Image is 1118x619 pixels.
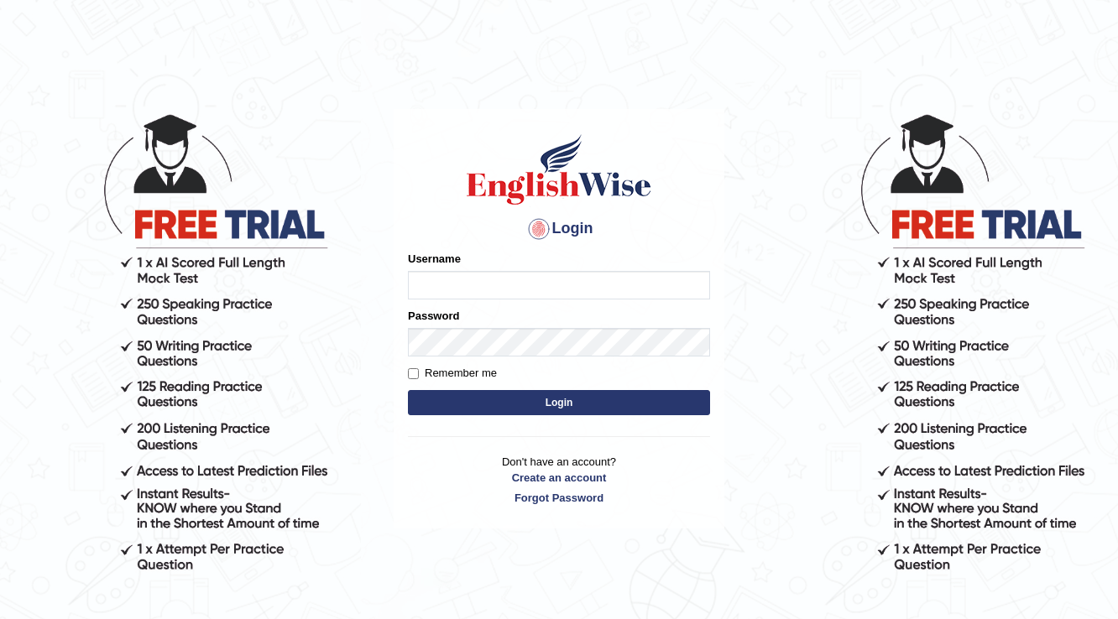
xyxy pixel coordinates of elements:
label: Remember me [408,365,497,382]
a: Create an account [408,470,710,486]
a: Forgot Password [408,490,710,506]
img: Logo of English Wise sign in for intelligent practice with AI [463,132,655,207]
button: Login [408,390,710,415]
h4: Login [408,216,710,242]
input: Remember me [408,368,419,379]
p: Don't have an account? [408,454,710,506]
label: Password [408,308,459,324]
label: Username [408,251,461,267]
